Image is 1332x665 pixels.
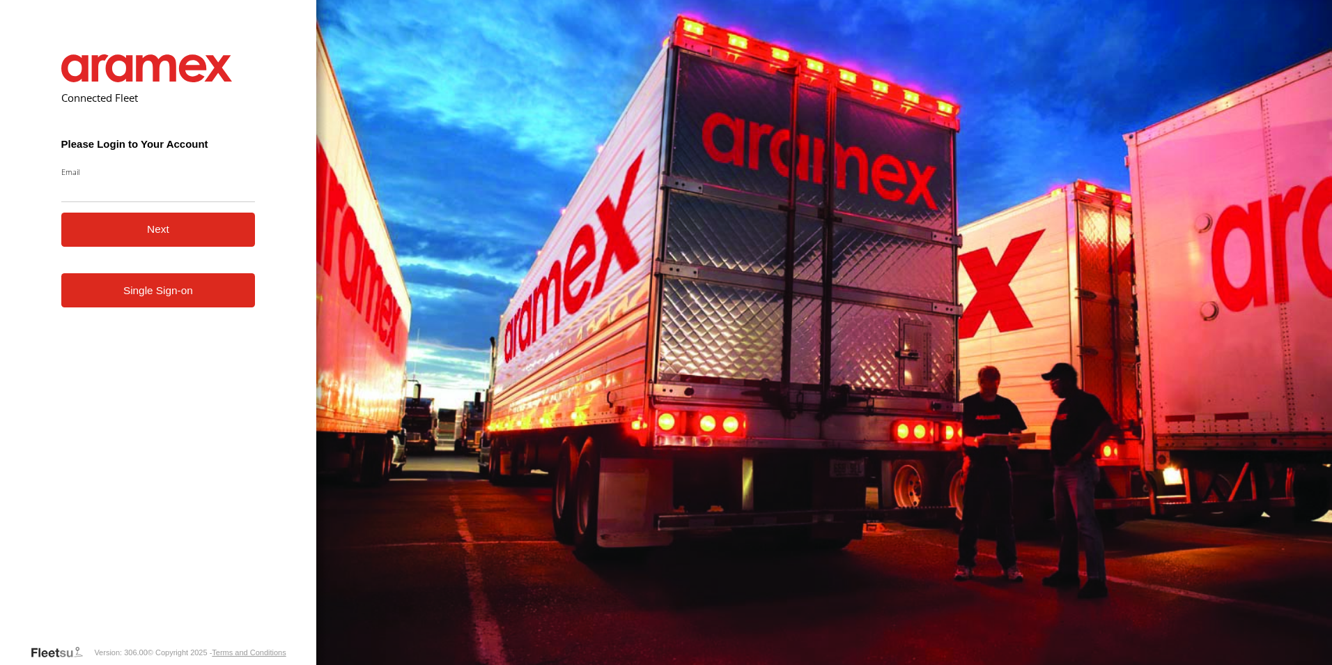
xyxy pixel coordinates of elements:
[61,273,256,307] a: Single Sign-on
[94,648,147,657] div: Version: 306.00
[61,138,256,150] h3: Please Login to Your Account
[212,648,286,657] a: Terms and Conditions
[30,645,94,659] a: Visit our Website
[61,213,256,247] button: Next
[148,648,286,657] div: © Copyright 2025 -
[61,54,233,82] img: Aramex
[61,91,256,105] h2: Connected Fleet
[61,167,256,177] label: Email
